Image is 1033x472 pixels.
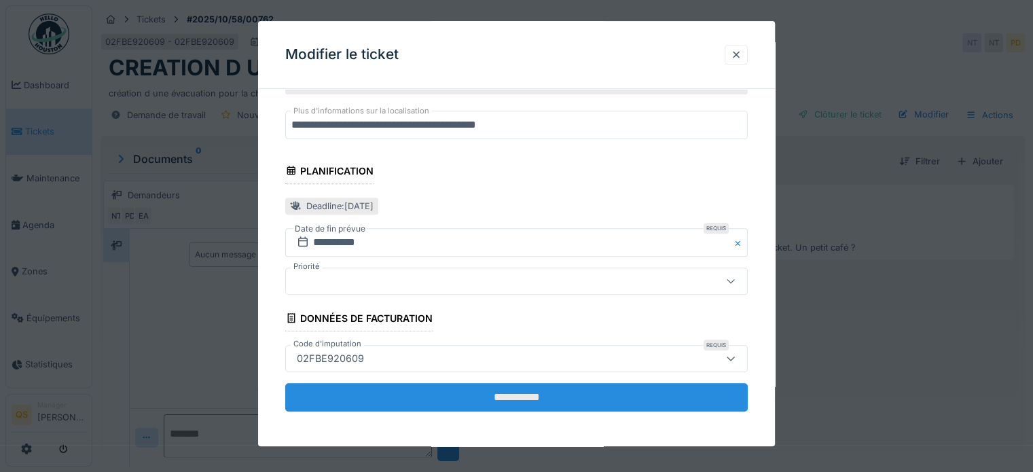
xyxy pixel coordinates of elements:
label: Priorité [291,261,323,272]
div: Deadline : [DATE] [306,200,374,213]
button: Close [733,228,748,257]
label: Code d'imputation [291,338,364,350]
div: Données de facturation [285,308,433,331]
div: Requis [704,223,729,234]
div: Planification [285,161,374,184]
label: Plus d'informations sur la localisation [291,105,432,117]
div: Requis [704,340,729,350]
h3: Modifier le ticket [285,46,399,63]
label: Date de fin prévue [293,221,367,236]
div: 02FBE920609 [291,351,369,366]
